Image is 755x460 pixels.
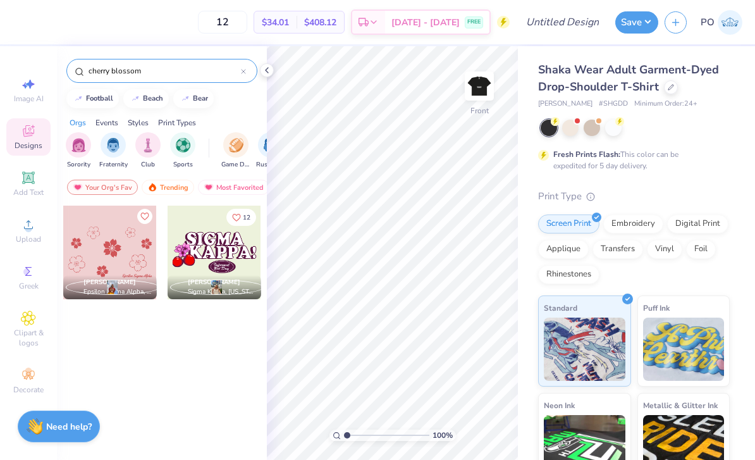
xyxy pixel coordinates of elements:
[176,138,190,152] img: Sports Image
[99,160,128,170] span: Fraternity
[66,89,119,108] button: football
[128,117,149,128] div: Styles
[135,132,161,170] button: filter button
[137,209,152,224] button: Like
[643,399,718,412] span: Metallic & Glitter Ink
[73,95,83,103] img: trend_line.gif
[46,421,92,433] strong: Need help?
[95,117,118,128] div: Events
[262,16,289,29] span: $34.01
[170,132,195,170] div: filter for Sports
[73,183,83,192] img: most_fav.gif
[170,132,195,170] button: filter button
[141,160,155,170] span: Club
[221,132,250,170] button: filter button
[538,189,730,204] div: Print Type
[13,187,44,197] span: Add Text
[538,99,592,109] span: [PERSON_NAME]
[198,180,269,195] div: Most Favorited
[718,10,742,35] img: Parker Oyama
[14,94,44,104] span: Image AI
[99,132,128,170] div: filter for Fraternity
[467,18,481,27] span: FREE
[188,278,240,287] span: [PERSON_NAME]
[173,160,193,170] span: Sports
[87,65,241,77] input: Try "Alpha"
[603,214,663,233] div: Embroidery
[643,318,725,381] img: Puff Ink
[264,138,278,152] img: Rush & Bid Image
[538,214,599,233] div: Screen Print
[643,301,670,314] span: Puff Ink
[67,180,138,195] div: Your Org's Fav
[544,318,625,381] img: Standard
[615,11,658,34] button: Save
[470,105,489,116] div: Front
[544,301,577,314] span: Standard
[106,138,120,152] img: Fraternity Image
[256,132,285,170] button: filter button
[647,240,682,259] div: Vinyl
[83,278,136,287] span: [PERSON_NAME]
[198,11,247,34] input: – –
[467,73,492,99] img: Front
[130,95,140,103] img: trend_line.gif
[204,183,214,192] img: most_fav.gif
[256,132,285,170] div: filter for Rush & Bid
[143,95,163,102] div: beach
[229,138,243,152] img: Game Day Image
[553,149,709,171] div: This color can be expedited for 5 day delivery.
[70,117,86,128] div: Orgs
[701,10,742,35] a: PO
[221,132,250,170] div: filter for Game Day
[142,180,194,195] div: Trending
[516,9,609,35] input: Untitled Design
[599,99,628,109] span: # SHGDD
[135,132,161,170] div: filter for Club
[544,399,575,412] span: Neon Ink
[538,240,589,259] div: Applique
[16,234,41,244] span: Upload
[19,281,39,291] span: Greek
[256,160,285,170] span: Rush & Bid
[193,95,208,102] div: bear
[391,16,460,29] span: [DATE] - [DATE]
[67,160,90,170] span: Sorority
[71,138,86,152] img: Sorority Image
[433,430,453,441] span: 100 %
[86,95,113,102] div: football
[538,62,719,94] span: Shaka Wear Adult Garment-Dyed Drop-Shoulder T-Shirt
[173,89,214,108] button: bear
[538,265,599,284] div: Rhinestones
[667,214,728,233] div: Digital Print
[188,287,256,297] span: Sigma Kappa, [US_STATE][GEOGRAPHIC_DATA]
[243,214,250,221] span: 12
[686,240,716,259] div: Foil
[83,287,152,297] span: Epsilon Sigma Alpha, [PERSON_NAME][GEOGRAPHIC_DATA][US_STATE]
[226,209,256,226] button: Like
[123,89,169,108] button: beach
[15,140,42,151] span: Designs
[141,138,155,152] img: Club Image
[66,132,91,170] button: filter button
[304,16,336,29] span: $408.12
[634,99,697,109] span: Minimum Order: 24 +
[221,160,250,170] span: Game Day
[6,328,51,348] span: Clipart & logos
[592,240,643,259] div: Transfers
[180,95,190,103] img: trend_line.gif
[66,132,91,170] div: filter for Sorority
[701,15,715,30] span: PO
[158,117,196,128] div: Print Types
[13,385,44,395] span: Decorate
[553,149,620,159] strong: Fresh Prints Flash:
[147,183,157,192] img: trending.gif
[99,132,128,170] button: filter button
